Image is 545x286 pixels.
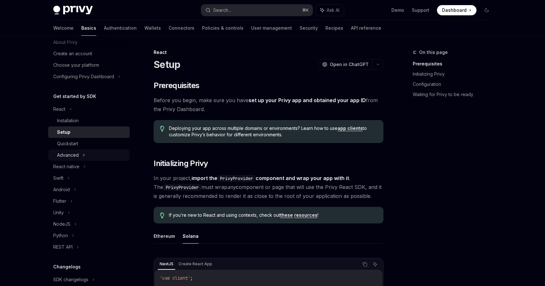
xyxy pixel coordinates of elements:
a: app clients [338,125,363,131]
svg: Tip [160,126,164,132]
button: Open in ChatGPT [318,59,373,70]
span: In your project, . The must wrap component or page that will use the Privy React SDK, and it is g... [154,174,383,200]
div: React [53,105,65,113]
div: Advanced [57,151,79,159]
div: REST API [53,243,73,251]
img: dark logo [53,6,93,15]
a: Welcome [53,20,74,36]
a: Configuration [413,79,497,89]
h5: Changelogs [53,263,81,271]
div: Configuring Privy Dashboard [53,73,114,80]
a: Choose your platform [48,59,130,71]
span: Prerequisites [154,80,199,91]
code: PrivyProvider [217,175,256,182]
a: Setup [48,126,130,138]
button: Copy the contents from the code block [361,260,369,268]
div: Choose your platform [53,61,99,69]
h1: Setup [154,59,180,70]
span: Before you begin, make sure you have from the Privy Dashboard. [154,96,383,114]
span: Open in ChatGPT [330,61,369,68]
div: Create an account [53,50,92,57]
div: NextJS [158,260,175,268]
button: Toggle dark mode [482,5,492,15]
span: Deploying your app across multiple domains or environments? Learn how to use to customize Privy’s... [169,125,377,138]
a: Connectors [169,20,194,36]
div: NodeJS [53,220,70,228]
h5: Get started by SDK [53,93,96,100]
span: If you’re new to React and using contexts, check out ! [169,212,377,218]
code: PrivyProvider [163,184,201,191]
a: Waiting for Privy to be ready [413,89,497,100]
a: resources [294,212,317,218]
span: ⌘ K [302,8,309,13]
a: Recipes [325,20,343,36]
button: Ask AI [371,260,379,268]
a: Security [300,20,318,36]
div: Quickstart [57,140,78,147]
div: React [154,49,383,56]
a: Basics [81,20,96,36]
button: Solana [183,229,199,244]
div: Flutter [53,197,66,205]
em: any [227,184,236,190]
a: User management [251,20,292,36]
a: API reference [351,20,381,36]
a: Prerequisites [413,59,497,69]
span: Dashboard [442,7,467,13]
button: Ethereum [154,229,175,244]
span: ; [190,275,193,281]
div: SDK changelogs [53,276,88,283]
div: React native [53,163,79,170]
a: Demo [391,7,404,13]
button: Ask AI [316,4,344,16]
a: Create an account [48,48,130,59]
div: Setup [57,128,70,136]
div: Create React App [177,260,214,268]
div: Installation [57,117,79,124]
strong: import the component and wrap your app with it [192,175,349,181]
div: Unity [53,209,64,216]
a: Support [412,7,429,13]
a: set up your Privy app and obtained your app ID [249,97,366,104]
a: Authentication [104,20,137,36]
a: Dashboard [437,5,476,15]
svg: Tip [160,213,164,218]
div: Swift [53,174,63,182]
button: Search...⌘K [201,4,313,16]
span: 'use client' [160,275,190,281]
div: Android [53,186,70,193]
a: Policies & controls [202,20,243,36]
a: Quickstart [48,138,130,149]
a: Wallets [144,20,161,36]
span: Initializing Privy [154,158,208,169]
a: Installation [48,115,130,126]
a: Initializing Privy [413,69,497,79]
span: On this page [419,49,448,56]
a: these [280,212,293,218]
span: Ask AI [327,7,339,13]
div: Search... [213,6,231,14]
div: Python [53,232,68,239]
